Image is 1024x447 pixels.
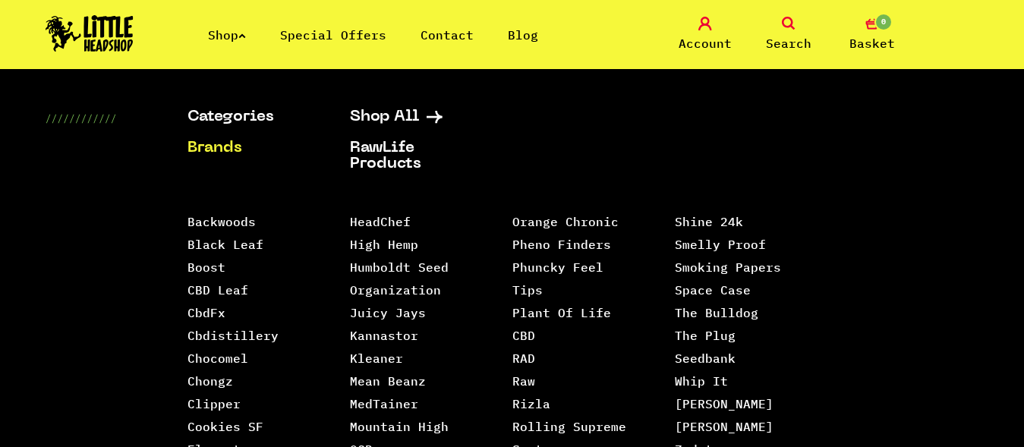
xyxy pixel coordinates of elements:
a: Contact [421,27,474,42]
a: Black Leaf [187,237,263,252]
a: Mean Beanz [350,373,426,389]
a: Cbdistillery [187,328,279,343]
a: Juicy Jays [350,305,426,320]
a: High Hemp [350,237,418,252]
a: Shop [208,27,246,42]
a: Rizla [512,396,550,411]
span: Account [679,34,732,52]
a: Boost [187,260,225,275]
a: Special Offers [280,27,386,42]
a: Shine 24k [675,214,743,229]
a: Clipper [187,396,241,411]
a: Blog [508,27,538,42]
a: CbdFx [187,305,225,320]
span: Basket [849,34,895,52]
a: Pheno Finders [512,237,611,252]
a: Kannastor [350,328,418,343]
a: The Bulldog [675,305,758,320]
a: CBD Leaf [187,282,248,297]
a: RawLife Products [350,140,474,172]
a: RAD [512,351,535,366]
img: Little Head Shop Logo [46,15,134,52]
a: Brands [187,140,312,156]
a: The Plug Seedbank [675,328,736,366]
a: Search [751,17,827,52]
a: [PERSON_NAME] [PERSON_NAME] [675,396,774,434]
a: Humboldt Seed Organization [350,260,449,297]
span: 0 [874,13,893,31]
a: Chocomel [187,351,248,366]
a: Chongz [187,373,233,389]
a: Orange Chronic [512,214,619,229]
a: MedTainer [350,396,418,411]
a: Mountain High [350,419,449,434]
a: Rolling Supreme [512,419,626,434]
a: Space Case [675,282,751,297]
span: Search [766,34,811,52]
a: Categories [187,109,312,125]
a: Phuncky Feel Tips [512,260,603,297]
a: 0 Basket [834,17,910,52]
a: Kleaner [350,351,403,366]
a: Shop All [350,109,474,125]
a: Raw [512,373,535,389]
a: Backwoods [187,214,256,229]
a: Smelly Proof [675,237,766,252]
a: Smoking Papers [675,260,781,275]
a: Cookies SF [187,419,263,434]
a: Whip It [675,373,728,389]
a: Plant Of Life CBD [512,305,611,343]
a: HeadChef [350,214,411,229]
